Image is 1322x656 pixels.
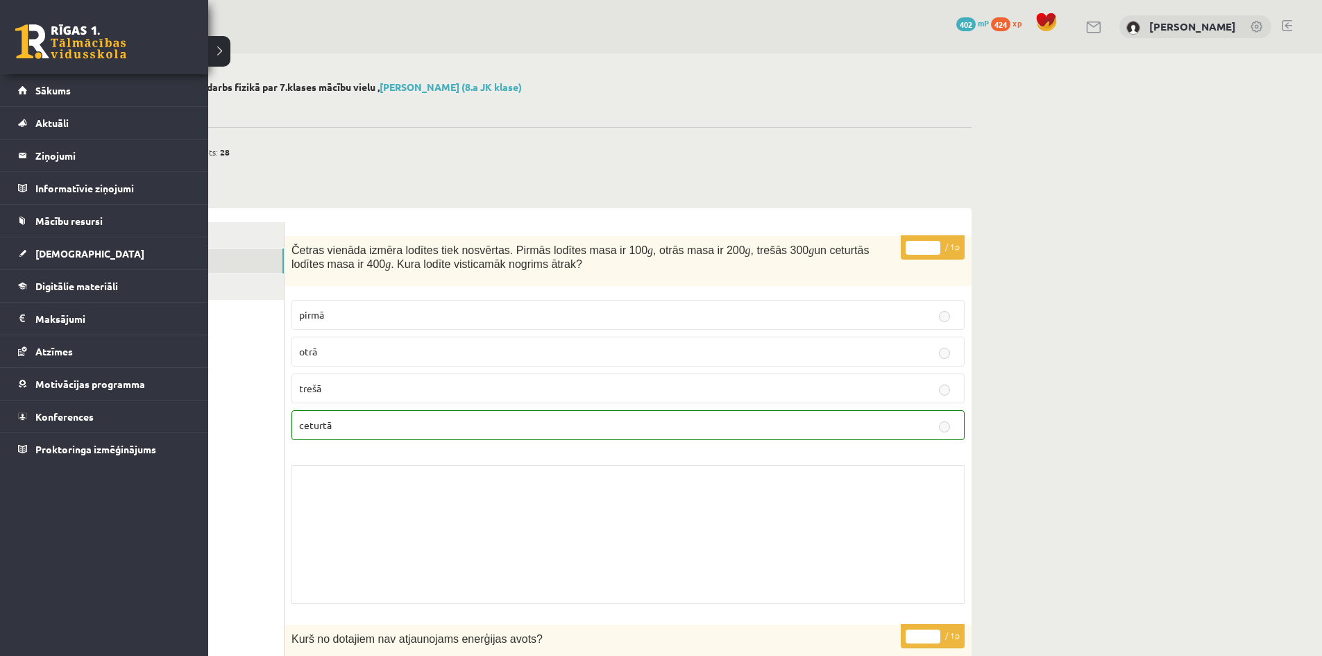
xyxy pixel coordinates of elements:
[751,244,809,256] span: , trešās 300
[299,382,321,394] span: trešā
[653,244,745,256] span: , otrās masa ir 200
[18,107,191,139] a: Aktuāli
[991,17,1028,28] a: 424 xp
[220,142,230,162] span: 28
[291,633,543,645] span: Kurš no dotajiem nav atjaunojams enerģijas avots?
[299,345,317,358] span: otrā
[35,443,156,455] span: Proktoringa izmēģinājums
[299,419,332,431] span: ceturtā
[385,258,391,270] : g
[18,433,191,465] a: Proktoringa izmēģinājums
[18,74,191,106] a: Sākums
[939,421,950,432] input: ceturtā
[18,401,191,432] a: Konferences
[939,348,950,359] input: otrā
[991,17,1010,31] span: 424
[901,235,965,260] p: / 1p
[35,378,145,390] span: Motivācijas programma
[978,17,989,28] span: mP
[18,237,191,269] a: [DEMOGRAPHIC_DATA]
[901,624,965,648] p: / 1p
[18,140,191,171] a: Ziņojumi
[299,308,324,321] span: pirmā
[1012,17,1022,28] span: xp
[35,215,103,227] span: Mācību resursi
[18,368,191,400] a: Motivācijas programma
[18,205,191,237] a: Mācību resursi
[1149,19,1236,33] a: [PERSON_NAME]
[18,172,191,204] a: Informatīvie ziņojumi
[35,140,191,171] legend: Ziņojumi
[18,303,191,335] a: Maksājumi
[35,247,144,260] span: [DEMOGRAPHIC_DATA]
[18,270,191,302] a: Digitālie materiāli
[18,335,191,367] a: Atzīmes
[808,244,814,256] : g
[35,84,71,96] span: Sākums
[939,385,950,396] input: trešā
[956,17,976,31] span: 402
[745,244,751,256] : g
[15,24,126,59] a: Rīgas 1. Tālmācības vidusskola
[391,258,582,270] span: . Kura lodīte visticamāk nogrims ātrak?
[83,81,972,93] h2: 8. klases diagnosticējošais darbs fizikā par 7.klases mācību vielu ,
[35,410,94,423] span: Konferences
[956,17,989,28] a: 402 mP
[647,244,653,256] : g
[1126,21,1140,35] img: Margarita Borsa
[35,117,69,129] span: Aktuāli
[939,311,950,322] input: pirmā
[380,81,522,93] a: [PERSON_NAME] (8.a JK klase)
[35,345,73,358] span: Atzīmes
[35,280,118,292] span: Digitālie materiāli
[35,172,191,204] legend: Informatīvie ziņojumi
[35,303,191,335] legend: Maksājumi
[291,244,647,256] span: Četras vienāda izmēra lodītes tiek nosvērtas. Pirmās lodītes masa ir 100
